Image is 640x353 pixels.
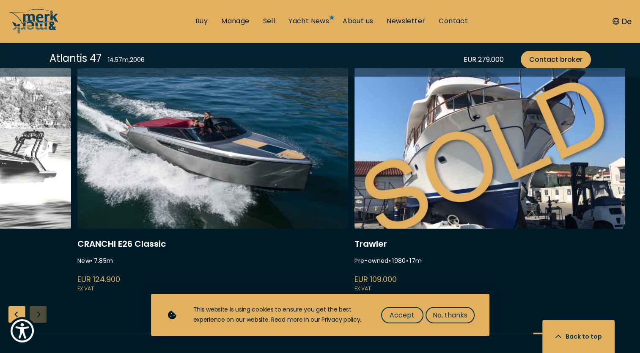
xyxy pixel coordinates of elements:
button: De [613,16,632,27]
a: Contact [439,17,468,26]
a: Manage [221,17,249,26]
div: EUR 279.000 [464,54,504,65]
button: Back to top [542,320,615,353]
div: Atlantis 47 [49,51,102,66]
button: No, thanks [426,307,475,323]
a: Yacht News [288,17,329,26]
a: / [8,27,59,36]
button: Accept [381,307,423,323]
button: Show Accessibility Preferences [8,317,36,345]
div: Previous slide [8,306,25,323]
a: Buy [195,17,208,26]
a: cranchi e26 classic [77,68,348,294]
a: Contact broker [521,51,591,68]
a: About us [343,17,373,26]
a: Privacy policy [321,315,360,324]
a: Sell [263,17,275,26]
a: Newsletter [387,17,425,26]
span: Contact broker [529,54,582,65]
div: This website is using cookies to ensure you get the best experience on our website. Read more in ... [193,305,364,325]
div: 14.57 m , 2006 [108,55,145,64]
span: Accept [390,310,415,320]
a: terapia [354,68,625,294]
span: No, thanks [433,310,467,320]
